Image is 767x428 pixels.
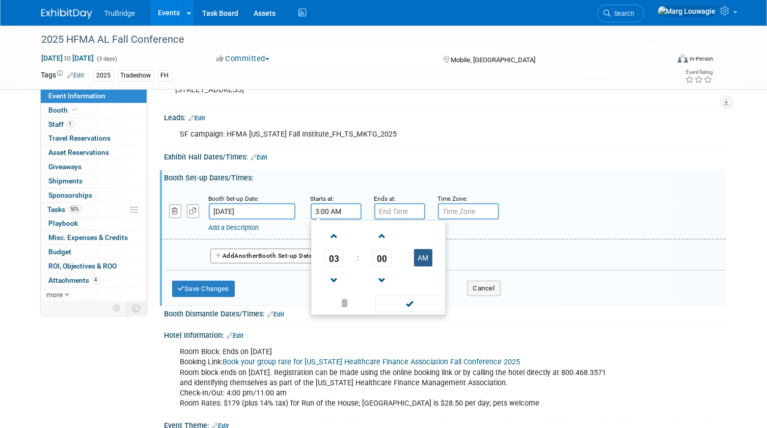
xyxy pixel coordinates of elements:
[372,267,392,293] a: Decrement Minute
[49,248,72,256] span: Budget
[210,249,318,264] button: AddAnotherBooth Set-up Date
[251,154,268,161] a: Edit
[48,205,82,213] span: Tasks
[223,358,521,366] a: Book your group rate for [US_STATE] Healthcare Finance Association Fall Conference 2025
[311,195,335,202] small: Starts at:
[96,56,118,62] span: (3 days)
[165,110,726,123] div: Leads:
[227,332,244,339] a: Edit
[355,249,361,267] td: :
[686,70,713,75] div: Event Rating
[173,124,617,145] div: SF campaign: HFMA [US_STATE] Fall Institute_FH_TS_MKTG_2025
[165,149,726,163] div: Exhibit Hall Dates/Times:
[658,6,717,17] img: Marg Louwagie
[49,219,78,227] span: Playbook
[73,107,78,113] i: Booth reservation complete
[311,203,362,220] input: Start Time
[41,174,147,188] a: Shipments
[49,120,74,128] span: Staff
[313,297,376,311] a: Clear selection
[49,177,83,185] span: Shipments
[41,70,85,82] td: Tags
[41,231,147,245] a: Misc. Expenses & Credits
[468,281,501,296] button: Cancel
[690,55,714,63] div: In-Person
[94,70,114,81] div: 2025
[126,302,147,315] td: Toggle Event Tabs
[438,195,468,202] small: Time Zone:
[41,217,147,230] a: Playbook
[611,10,635,17] span: Search
[374,203,425,220] input: End Time
[41,118,147,131] a: Staff1
[49,134,111,142] span: Travel Reservations
[38,31,656,49] div: 2025 HFMA AL Fall Conference
[47,290,63,299] span: more
[372,223,392,249] a: Increment Minute
[158,70,172,81] div: FH
[451,56,535,64] span: Mobile, [GEOGRAPHIC_DATA]
[597,5,644,22] a: Search
[49,191,93,199] span: Sponsorships
[49,148,109,156] span: Asset Reservations
[41,160,147,174] a: Giveaways
[189,115,206,122] a: Edit
[324,267,344,293] a: Decrement Hour
[165,170,726,183] div: Booth Set-up Dates/Times:
[41,146,147,159] a: Asset Reservations
[49,106,80,114] span: Booth
[49,92,106,100] span: Event Information
[614,53,714,68] div: Event Format
[108,302,126,315] td: Personalize Event Tab Strip
[268,311,285,318] a: Edit
[414,249,432,266] button: AM
[374,297,445,311] a: Done
[41,259,147,273] a: ROI, Objectives & ROO
[49,233,128,242] span: Misc. Expenses & Credits
[92,276,100,284] span: 4
[324,223,344,249] a: Increment Hour
[41,131,147,145] a: Travel Reservations
[235,252,259,259] span: Another
[173,342,617,413] div: Room Block: Ends on [DATE] Booking Link: Room block ends on [DATE]. Registration can be made usin...
[41,189,147,202] a: Sponsorships
[118,70,154,81] div: Tradeshow
[209,224,259,231] a: Add a Description
[41,245,147,259] a: Budget
[165,328,726,341] div: Hotel Information:
[372,249,392,267] span: Pick Minute
[68,72,85,79] a: Edit
[209,195,259,202] small: Booth Set-up Date:
[67,120,74,128] span: 1
[41,288,147,302] a: more
[213,53,273,64] button: Committed
[49,276,100,284] span: Attachments
[209,203,295,220] input: Date
[104,9,135,17] span: TruBridge
[678,55,688,63] img: Format-Inperson.png
[438,203,499,220] input: Time Zone
[68,205,82,213] span: 50%
[41,53,95,63] span: [DATE] [DATE]
[63,54,73,62] span: to
[49,163,82,171] span: Giveaways
[41,274,147,287] a: Attachments4
[41,9,92,19] img: ExhibitDay
[172,281,235,297] button: Save Changes
[41,103,147,117] a: Booth
[41,203,147,217] a: Tasks50%
[374,195,396,202] small: Ends at:
[49,262,117,270] span: ROI, Objectives & ROO
[41,89,147,103] a: Event Information
[165,306,726,319] div: Booth Dismantle Dates/Times:
[324,249,344,267] span: Pick Hour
